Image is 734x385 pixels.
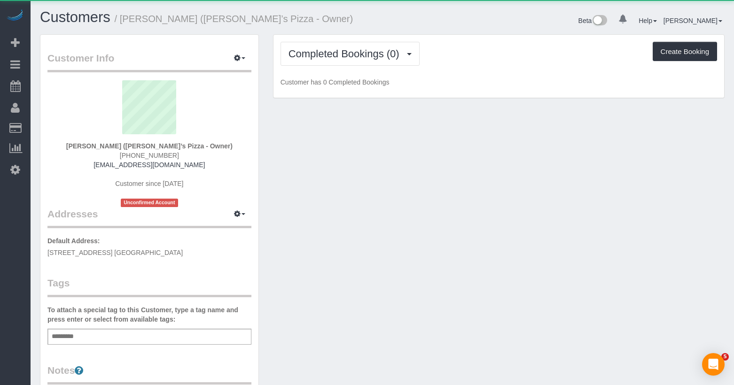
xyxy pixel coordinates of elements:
a: [PERSON_NAME] [664,17,722,24]
legend: Customer Info [47,51,251,72]
span: [PHONE_NUMBER] [120,152,179,159]
small: / [PERSON_NAME] ([PERSON_NAME]’s Pizza - Owner) [115,14,353,24]
button: Completed Bookings (0) [281,42,420,66]
a: [EMAIL_ADDRESS][DOMAIN_NAME] [94,161,205,169]
p: Customer has 0 Completed Bookings [281,77,717,87]
a: Customers [40,9,110,25]
a: Help [639,17,657,24]
span: 5 [721,353,729,361]
div: Open Intercom Messenger [702,353,725,376]
img: Automaid Logo [6,9,24,23]
span: [STREET_ADDRESS] [GEOGRAPHIC_DATA] [47,249,183,256]
legend: Tags [47,276,251,297]
label: To attach a special tag to this Customer, type a tag name and press enter or select from availabl... [47,305,251,324]
a: Beta [578,17,608,24]
span: Unconfirmed Account [121,199,178,207]
button: Create Booking [653,42,717,62]
strong: [PERSON_NAME] ([PERSON_NAME]’s Pizza - Owner) [66,142,233,150]
span: Customer since [DATE] [115,180,183,187]
img: New interface [592,15,607,27]
legend: Notes [47,363,251,385]
span: Completed Bookings (0) [289,48,404,60]
label: Default Address: [47,236,100,246]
